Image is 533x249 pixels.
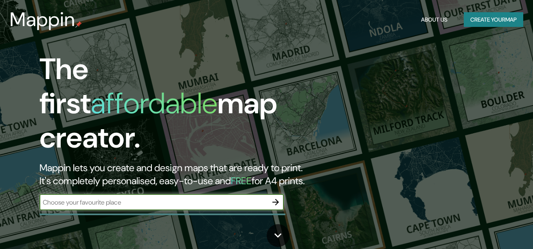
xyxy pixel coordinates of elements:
h3: Mappin [10,8,75,31]
h5: FREE [231,174,252,187]
img: mappin-pin [75,21,82,28]
h1: affordable [91,84,217,122]
button: Create yourmap [464,12,523,27]
h2: Mappin lets you create and design maps that are ready to print. It's completely personalised, eas... [39,161,306,187]
button: About Us [418,12,451,27]
input: Choose your favourite place [39,198,268,207]
h1: The first map creator. [39,52,306,161]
